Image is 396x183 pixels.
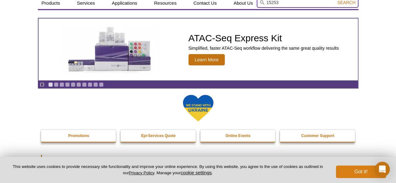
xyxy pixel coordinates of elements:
[181,170,212,175] button: cookie settings
[39,18,358,80] article: ATAC-Seq Express Kit
[39,18,358,80] a: ATAC-Seq Express Kit ATAC-Seq Express Kit Simplified, faster ATAC-Seq workflow delivering the sam...
[59,26,162,73] img: ATAC-Seq Express Kit
[375,162,390,177] div: Open Intercom Messenger
[59,82,64,87] a: Go to slide 3
[93,82,98,87] a: Go to slide 9
[301,134,334,138] strong: Customer Support
[82,82,87,87] a: Go to slide 7
[188,54,225,65] span: Learn More
[121,130,196,142] a: Epi-Services Quote
[280,130,356,142] a: Customer Support
[183,94,214,122] img: We Stand With Ukraine
[141,134,176,138] strong: Epi-Services Quote
[88,82,92,87] a: Go to slide 8
[48,82,53,87] a: Go to slide 1
[68,134,89,138] strong: Promotions
[225,134,250,138] strong: Online Events
[76,82,81,87] a: Go to slide 6
[129,170,154,175] a: Privacy Policy
[41,130,117,142] a: Promotions
[10,164,326,176] p: This website uses cookies to provide necessary site functionality and improve your online experie...
[71,82,75,87] a: Go to slide 5
[99,82,104,87] a: Go to slide 10
[336,165,386,178] button: Got it!
[54,82,59,87] a: Go to slide 2
[200,130,276,142] a: Online Events
[188,33,339,43] h2: ATAC-Seq Express Kit
[40,82,44,87] a: Toggle autoplay
[65,82,70,87] a: Go to slide 4
[41,155,355,164] h2: Featured Products
[188,45,339,51] p: Simplified, faster ATAC-Seq workflow delivering the same great quality results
